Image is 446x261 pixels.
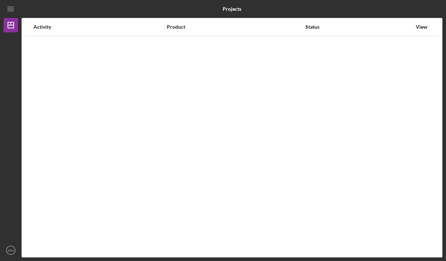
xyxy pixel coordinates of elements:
[167,24,305,30] div: Product
[8,248,14,252] text: MM
[4,243,18,257] button: MM
[33,24,166,30] div: Activity
[223,6,241,12] b: Projects
[305,24,412,30] div: Status
[413,24,431,30] div: View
